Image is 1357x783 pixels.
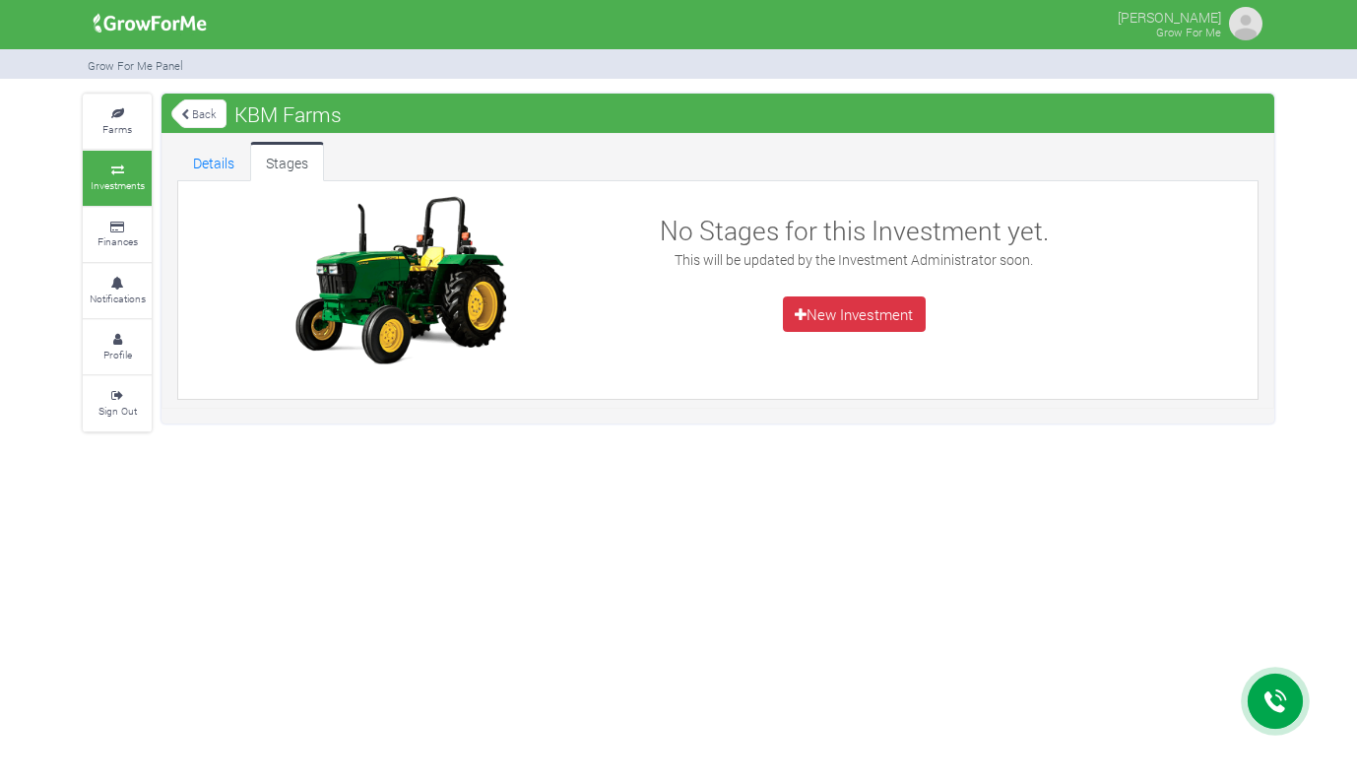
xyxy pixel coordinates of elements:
a: Stages [250,142,324,181]
a: Sign Out [83,376,152,430]
small: Investments [91,178,145,192]
a: Profile [83,320,152,374]
a: New Investment [783,296,926,332]
small: Grow For Me [1156,25,1221,39]
a: Details [177,142,250,181]
a: Notifications [83,264,152,318]
small: Grow For Me Panel [88,58,183,73]
small: Sign Out [98,404,137,418]
small: Finances [97,234,138,248]
small: Farms [102,122,132,136]
img: growforme image [277,191,523,368]
h3: No Stages for this Investment yet. [645,215,1064,246]
a: Investments [83,151,152,205]
p: [PERSON_NAME] [1118,4,1221,28]
img: growforme image [87,4,214,43]
img: growforme image [1226,4,1265,43]
small: Notifications [90,292,146,305]
a: Back [171,98,226,130]
p: This will be updated by the Investment Administrator soon. [645,249,1064,270]
small: Profile [103,348,132,361]
a: Finances [83,208,152,262]
a: Farms [83,95,152,149]
span: KBM Farms [229,95,347,134]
